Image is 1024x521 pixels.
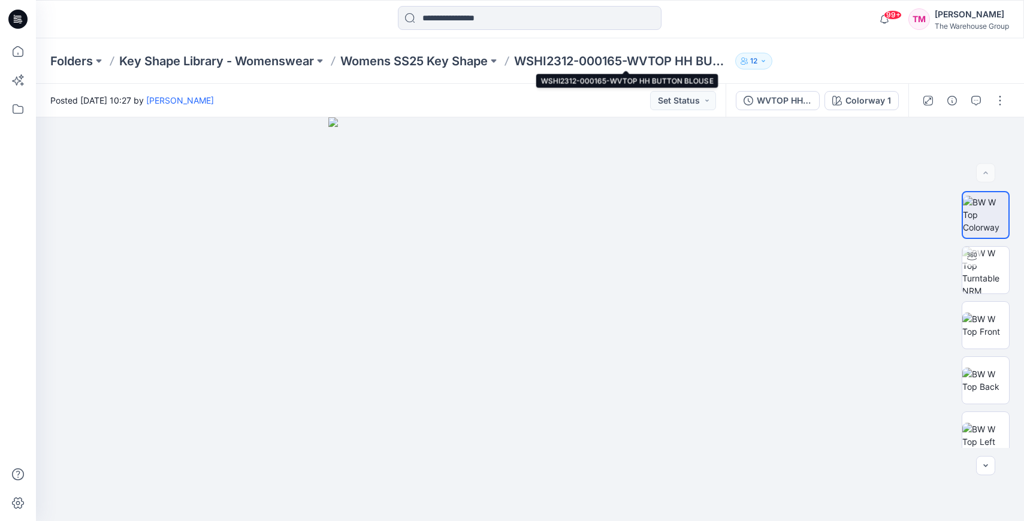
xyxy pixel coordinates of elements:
[845,94,891,107] div: Colorway 1
[340,53,488,69] a: Womens SS25 Key Shape
[119,53,314,69] a: Key Shape Library - Womenswear
[935,22,1009,31] div: The Warehouse Group
[962,247,1009,293] img: BW W Top Turntable NRM
[50,94,214,107] span: Posted [DATE] 10:27 by
[736,91,820,110] button: WVTOP HH BUTTON BLOUSE-WSHI2312-000165
[908,8,930,30] div: TM
[735,53,772,69] button: 12
[146,95,214,105] a: [PERSON_NAME]
[50,53,93,69] a: Folders
[328,117,732,521] img: eyJhbGciOiJIUzI1NiIsImtpZCI6IjAiLCJzbHQiOiJzZXMiLCJ0eXAiOiJKV1QifQ.eyJkYXRhIjp7InR5cGUiOiJzdG9yYW...
[824,91,899,110] button: Colorway 1
[514,53,730,69] p: WSHI2312-000165-WVTOP HH BUTTON BLOUSE
[963,196,1008,234] img: BW W Top Colorway
[962,368,1009,393] img: BW W Top Back
[962,313,1009,338] img: BW W Top Front
[943,91,962,110] button: Details
[935,7,1009,22] div: [PERSON_NAME]
[884,10,902,20] span: 99+
[750,54,757,68] p: 12
[757,94,812,107] div: WVTOP HH BUTTON BLOUSE-WSHI2312-000165
[962,423,1009,448] img: BW W Top Left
